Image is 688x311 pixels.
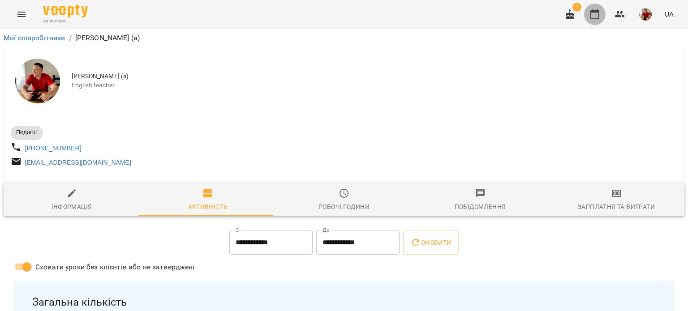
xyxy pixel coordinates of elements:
p: [PERSON_NAME] (а) [75,33,140,43]
span: Педагог [11,128,43,136]
div: Інформація [52,201,92,212]
a: Мої співробітники [4,34,65,42]
span: [PERSON_NAME] (а) [72,72,677,81]
a: [EMAIL_ADDRESS][DOMAIN_NAME] [25,159,131,166]
button: Menu [11,4,32,25]
img: 2f467ba34f6bcc94da8486c15015e9d3.jpg [639,8,652,21]
div: Активність [188,201,228,212]
span: Сховати уроки без клієнтів або не затверджені [35,262,195,273]
a: [PHONE_NUMBER] [25,145,82,152]
span: English teacher [72,81,677,90]
div: Робочі години [318,201,370,212]
span: For Business [43,18,88,24]
span: Загальна кількість [32,295,656,309]
span: UA [664,9,674,19]
div: Повідомлення [455,201,506,212]
div: Зарплатня та Витрати [578,201,655,212]
span: 1 [572,3,581,12]
img: Voopty Logo [43,4,88,17]
button: UA [661,6,677,22]
span: Оновити [410,237,451,248]
nav: breadcrumb [4,33,684,43]
img: Баргель Олег Романович (а) [15,59,60,103]
li: / [69,33,72,43]
button: Оновити [403,230,458,255]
